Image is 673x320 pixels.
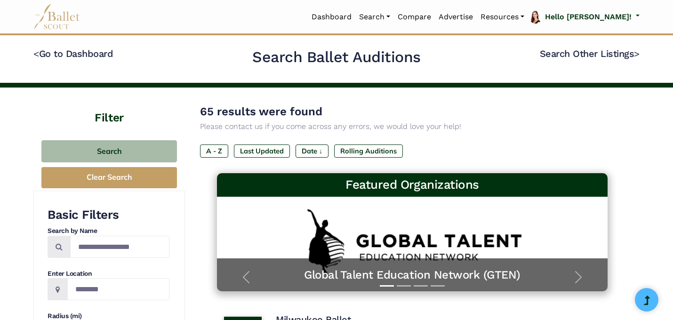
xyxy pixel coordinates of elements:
[296,144,328,158] label: Date ↓
[397,280,411,291] button: Slide 2
[334,144,403,158] label: Rolling Auditions
[226,268,598,282] a: Global Talent Education Network (GTEN)
[41,167,177,188] button: Clear Search
[308,7,355,27] a: Dashboard
[33,88,185,126] h4: Filter
[477,7,528,27] a: Resources
[634,48,640,59] code: >
[33,48,113,59] a: <Go to Dashboard
[529,10,542,24] img: profile picture
[48,207,169,223] h3: Basic Filters
[431,280,445,291] button: Slide 4
[414,280,428,291] button: Slide 3
[48,269,169,279] h4: Enter Location
[200,120,625,133] p: Please contact us if you come across any errors, we would love your help!
[41,140,177,162] button: Search
[70,236,169,258] input: Search by names...
[435,7,477,27] a: Advertise
[67,278,169,300] input: Location
[394,7,435,27] a: Compare
[252,48,421,67] h2: Search Ballet Auditions
[234,144,290,158] label: Last Updated
[200,144,228,158] label: A - Z
[528,9,640,24] a: profile picture Hello [PERSON_NAME]!
[48,226,169,236] h4: Search by Name
[355,7,394,27] a: Search
[200,105,322,118] span: 65 results were found
[545,11,632,23] p: Hello [PERSON_NAME]!
[540,48,640,59] a: Search Other Listings>
[33,48,39,59] code: <
[380,280,394,291] button: Slide 1
[224,177,600,193] h3: Featured Organizations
